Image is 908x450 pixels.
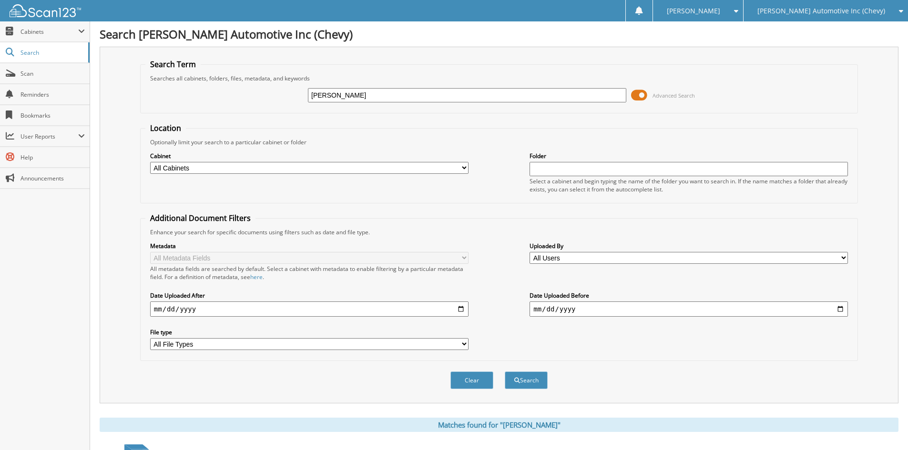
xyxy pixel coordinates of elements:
label: File type [150,328,469,336]
label: Uploaded By [530,242,848,250]
div: Select a cabinet and begin typing the name of the folder you want to search in. If the name match... [530,177,848,193]
span: User Reports [20,132,78,140]
div: Matches found for "[PERSON_NAME]" [100,418,898,432]
label: Cabinet [150,152,469,160]
div: Enhance your search for specific documents using filters such as date and file type. [145,228,853,236]
img: scan123-logo-white.svg [10,4,81,17]
div: All metadata fields are searched by default. Select a cabinet with metadata to enable filtering b... [150,265,469,281]
span: Advanced Search [653,92,695,99]
span: Announcements [20,174,85,182]
span: Reminders [20,90,85,99]
label: Metadata [150,242,469,250]
div: Searches all cabinets, folders, files, metadata, and keywords [145,74,853,82]
span: Cabinets [20,28,78,36]
h1: Search [PERSON_NAME] Automotive Inc (Chevy) [100,26,898,42]
button: Search [505,371,548,389]
iframe: Chat Widget [860,404,908,450]
span: Help [20,153,85,161]
legend: Location [145,123,186,133]
span: [PERSON_NAME] [667,8,720,14]
label: Date Uploaded Before [530,291,848,300]
legend: Additional Document Filters [145,213,255,223]
a: here [250,273,263,281]
span: [PERSON_NAME] Automotive Inc (Chevy) [757,8,885,14]
label: Folder [530,152,848,160]
span: Bookmarks [20,111,85,120]
label: Date Uploaded After [150,291,469,300]
input: start [150,301,469,317]
span: Search [20,49,83,57]
legend: Search Term [145,59,201,70]
div: Optionally limit your search to a particular cabinet or folder [145,138,853,146]
button: Clear [450,371,493,389]
span: Scan [20,70,85,78]
input: end [530,301,848,317]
